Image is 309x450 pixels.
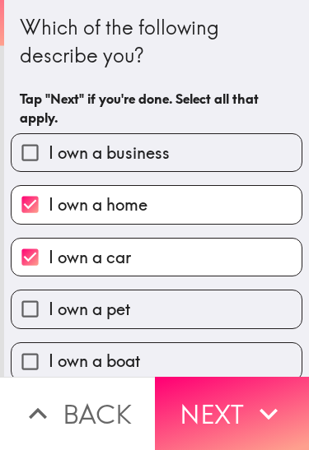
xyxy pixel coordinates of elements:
span: I own a business [49,141,170,165]
h6: Tap "Next" if you're done. Select all that apply. [20,90,293,127]
span: I own a home [49,193,147,216]
span: I own a pet [49,298,130,321]
div: Which of the following describe you? [20,14,293,69]
button: I own a boat [12,343,302,380]
button: I own a car [12,239,302,276]
span: I own a boat [49,350,140,373]
button: I own a home [12,186,302,223]
button: I own a business [12,134,302,171]
button: I own a pet [12,290,302,327]
span: I own a car [49,246,131,269]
